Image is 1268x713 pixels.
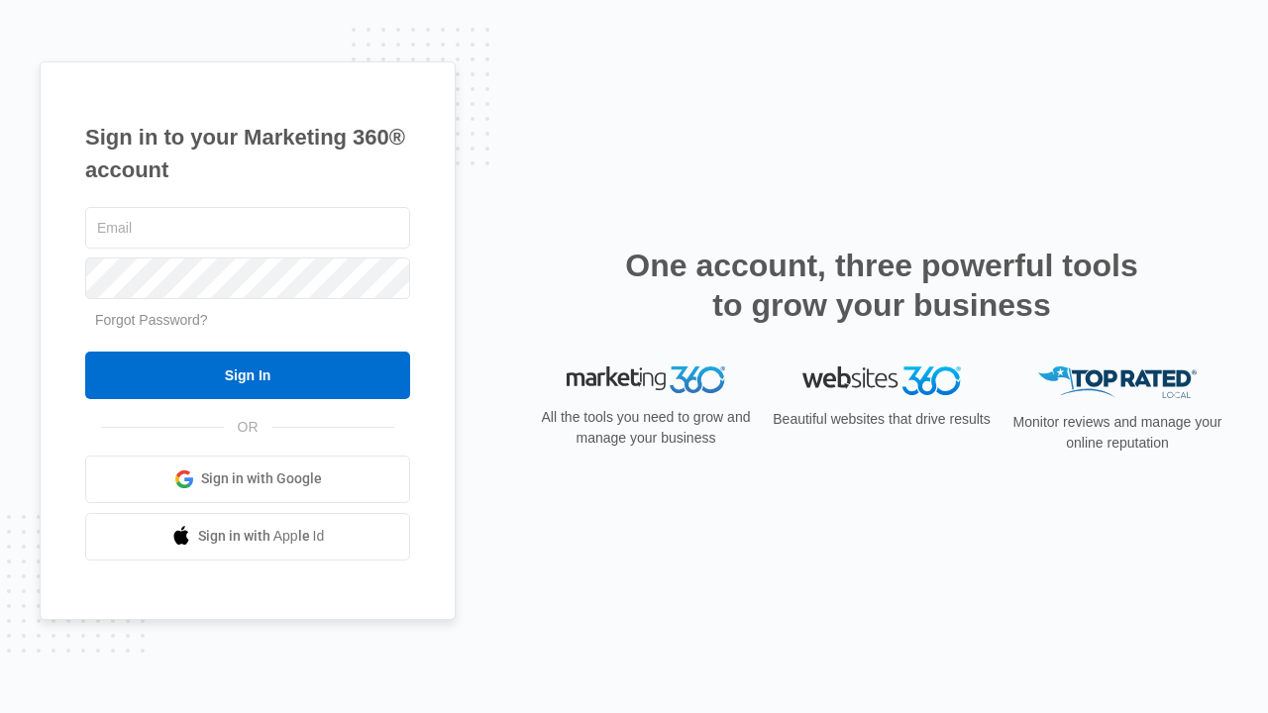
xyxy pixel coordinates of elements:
[1038,366,1197,399] img: Top Rated Local
[198,526,325,547] span: Sign in with Apple Id
[85,121,410,186] h1: Sign in to your Marketing 360® account
[85,513,410,560] a: Sign in with Apple Id
[95,312,208,328] a: Forgot Password?
[535,407,757,449] p: All the tools you need to grow and manage your business
[1006,412,1228,454] p: Monitor reviews and manage your online reputation
[85,352,410,399] input: Sign In
[771,409,993,430] p: Beautiful websites that drive results
[85,456,410,503] a: Sign in with Google
[619,246,1144,325] h2: One account, three powerful tools to grow your business
[201,468,322,489] span: Sign in with Google
[567,366,725,394] img: Marketing 360
[224,417,272,438] span: OR
[85,207,410,249] input: Email
[802,366,961,395] img: Websites 360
